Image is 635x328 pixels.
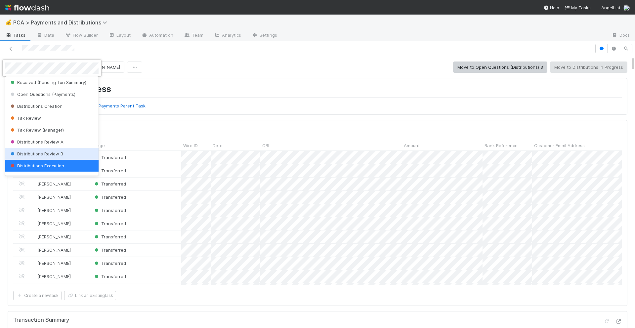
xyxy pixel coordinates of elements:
[9,175,68,180] span: Distributions in Progress
[9,139,63,144] span: Distributions Review A
[9,127,64,133] span: Tax Review (Manager)
[9,103,63,109] span: Distributions Creation
[9,151,63,156] span: Distributions Review B
[9,115,41,121] span: Tax Review
[9,92,75,97] span: Open Questions (Payments)
[9,163,64,168] span: Distributions Execution
[9,80,86,85] span: Received (Pending Txn Summary)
